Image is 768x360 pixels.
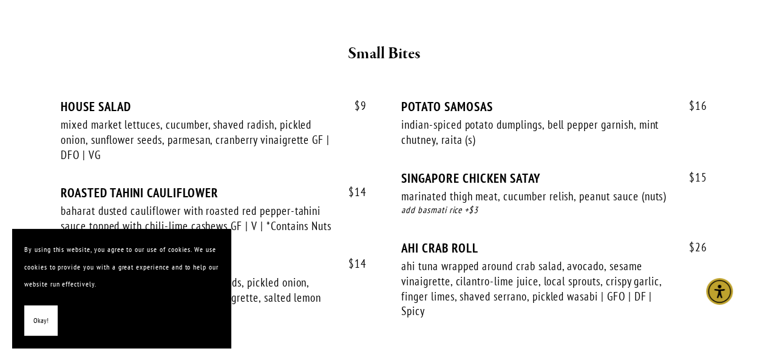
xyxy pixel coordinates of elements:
span: $ [689,98,695,113]
span: 14 [336,257,367,271]
div: mixed market lettuces, cucumber, shaved radish, pickled onion, sunflower seeds, parmesan, cranber... [61,117,332,162]
span: $ [348,256,355,271]
div: ahi tuna wrapped around crab salad, avocado, sesame vinaigrette, cilantro-lime juice, local sprou... [401,259,673,319]
div: POTATO SAMOSAS [401,99,707,114]
span: 26 [677,240,707,254]
strong: Small Bites [348,43,420,64]
span: Okay! [33,312,49,330]
span: $ [689,170,695,185]
span: $ [348,185,355,199]
div: HOUSE SALAD [61,99,367,114]
section: Cookie banner [12,229,231,348]
div: ROASTED TAHINI CAULIFLOWER [61,185,367,200]
span: $ [689,240,695,254]
div: SINGAPORE CHICKEN SATAY [401,171,707,186]
span: 15 [677,171,707,185]
div: indian-spiced potato dumplings, bell pepper garnish, mint chutney, raita (s) [401,117,673,147]
span: 9 [342,99,367,113]
div: marinated thigh meat, cucumber relish, peanut sauce (nuts) [401,189,673,204]
div: baharat dusted cauliflower with roasted red pepper-tahini sauce topped with chili-lime cashews GF... [61,203,332,233]
span: 16 [677,99,707,113]
span: $ [355,98,361,113]
div: Accessibility Menu [706,278,733,305]
button: Okay! [24,305,58,336]
div: AHI CRAB ROLL [401,240,707,256]
div: add basmati rice +$3 [401,203,707,217]
p: By using this website, you agree to our use of cookies. We use cookies to provide you with a grea... [24,241,219,293]
span: 14 [336,185,367,199]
